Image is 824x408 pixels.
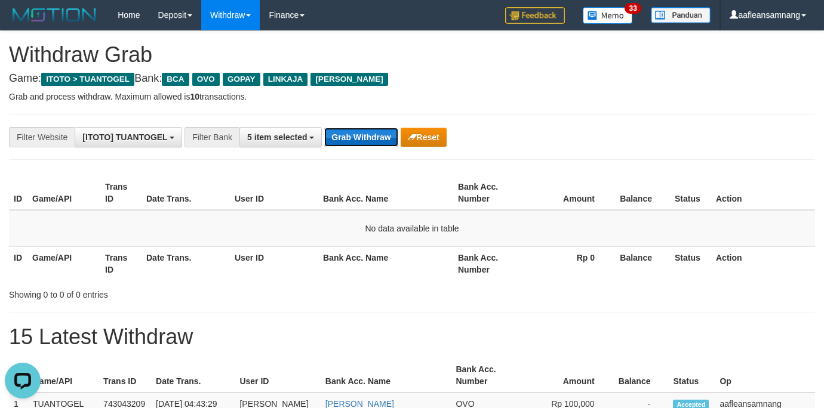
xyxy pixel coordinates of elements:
th: Amount [526,176,613,210]
th: Bank Acc. Name [318,246,453,280]
th: Action [711,176,815,210]
th: Status [670,176,711,210]
h1: 15 Latest Withdraw [9,325,815,349]
p: Grab and process withdraw. Maximum allowed is transactions. [9,91,815,103]
th: Balance [613,176,670,210]
span: BCA [162,73,189,86]
th: Game/API [28,358,99,392]
th: User ID [230,176,318,210]
th: Date Trans. [151,358,235,392]
button: Reset [401,128,447,147]
th: Op [715,358,815,392]
th: Status [670,246,711,280]
img: Feedback.jpg [505,7,565,24]
th: Bank Acc. Number [451,358,529,392]
th: Bank Acc. Name [318,176,453,210]
button: 5 item selected [239,127,322,147]
span: OVO [192,73,220,86]
img: Button%20Memo.svg [583,7,633,24]
span: [ITOTO] TUANTOGEL [82,132,167,142]
h4: Game: Bank: [9,73,815,85]
th: Trans ID [100,176,142,210]
th: User ID [230,246,318,280]
div: Filter Website [9,127,75,147]
span: LINKAJA [263,73,308,86]
th: Trans ID [99,358,151,392]
th: Bank Acc. Number [453,246,526,280]
th: Action [711,246,815,280]
span: ITOTO > TUANTOGEL [41,73,134,86]
th: Bank Acc. Name [321,358,451,392]
th: Bank Acc. Number [453,176,526,210]
div: Showing 0 to 0 of 0 entries [9,284,334,301]
button: Open LiveChat chat widget [5,5,41,41]
button: Grab Withdraw [324,128,398,147]
th: ID [9,176,27,210]
th: Game/API [27,176,100,210]
span: GOPAY [223,73,260,86]
span: 33 [625,3,641,14]
img: MOTION_logo.png [9,6,100,24]
th: Amount [530,358,613,392]
span: 5 item selected [247,132,307,142]
div: Filter Bank [185,127,239,147]
th: Date Trans. [142,176,230,210]
th: Balance [613,358,669,392]
th: Game/API [27,246,100,280]
th: Date Trans. [142,246,230,280]
th: User ID [235,358,320,392]
th: Rp 0 [526,246,613,280]
th: Status [668,358,715,392]
img: panduan.png [651,7,711,23]
td: No data available in table [9,210,815,247]
h1: Withdraw Grab [9,43,815,67]
th: Balance [613,246,670,280]
button: [ITOTO] TUANTOGEL [75,127,182,147]
span: [PERSON_NAME] [310,73,388,86]
th: Trans ID [100,246,142,280]
th: ID [9,246,27,280]
strong: 10 [190,92,199,101]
